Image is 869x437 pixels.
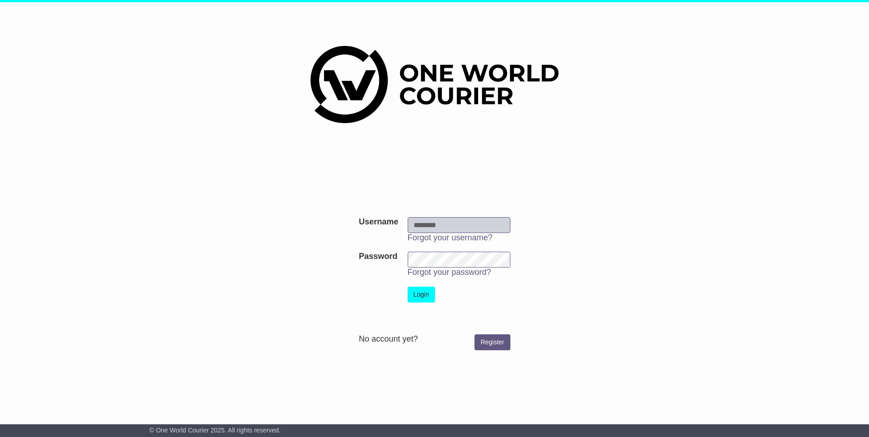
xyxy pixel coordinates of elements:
[359,217,398,227] label: Username
[310,46,559,123] img: One World
[408,233,493,242] a: Forgot your username?
[408,287,435,303] button: Login
[359,334,510,344] div: No account yet?
[359,252,397,262] label: Password
[150,427,281,434] span: © One World Courier 2025. All rights reserved.
[408,268,491,277] a: Forgot your password?
[474,334,510,350] a: Register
